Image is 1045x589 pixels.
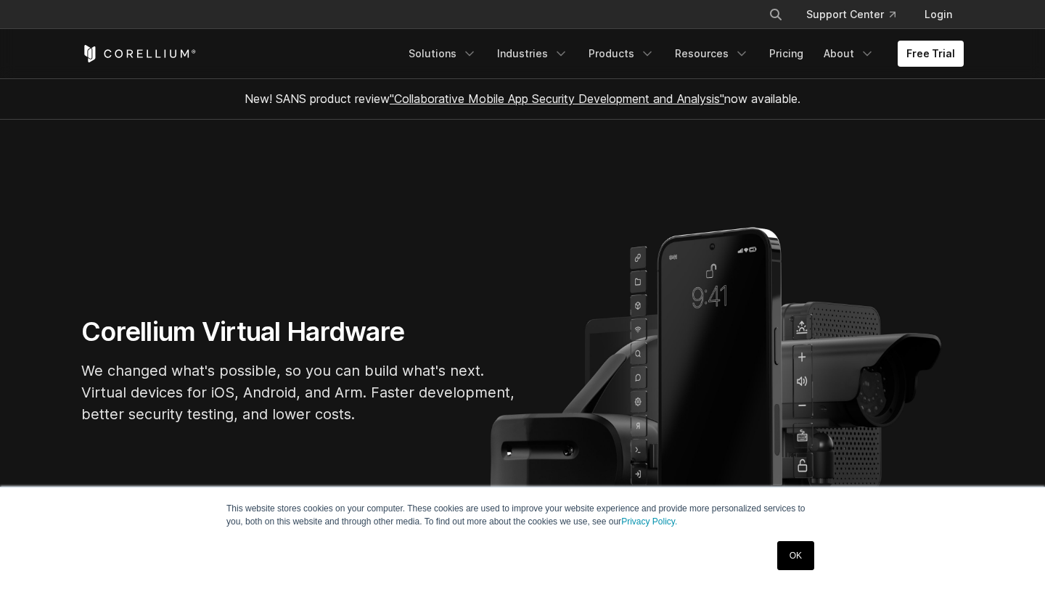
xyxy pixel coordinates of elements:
a: Industries [488,41,577,67]
p: We changed what's possible, so you can build what's next. Virtual devices for iOS, Android, and A... [81,360,517,425]
a: Resources [666,41,758,67]
a: Privacy Policy. [621,516,677,527]
a: Support Center [795,1,907,28]
a: Pricing [761,41,812,67]
a: About [815,41,883,67]
span: New! SANS product review now available. [245,91,800,106]
button: Search [763,1,789,28]
div: Navigation Menu [400,41,964,67]
p: This website stores cookies on your computer. These cookies are used to improve your website expe... [226,502,819,528]
h1: Corellium Virtual Hardware [81,316,517,348]
a: Corellium Home [81,45,197,62]
a: Free Trial [898,41,964,67]
a: Solutions [400,41,485,67]
a: "Collaborative Mobile App Security Development and Analysis" [390,91,724,106]
a: Login [913,1,964,28]
a: OK [777,541,814,570]
a: Products [580,41,663,67]
div: Navigation Menu [751,1,964,28]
